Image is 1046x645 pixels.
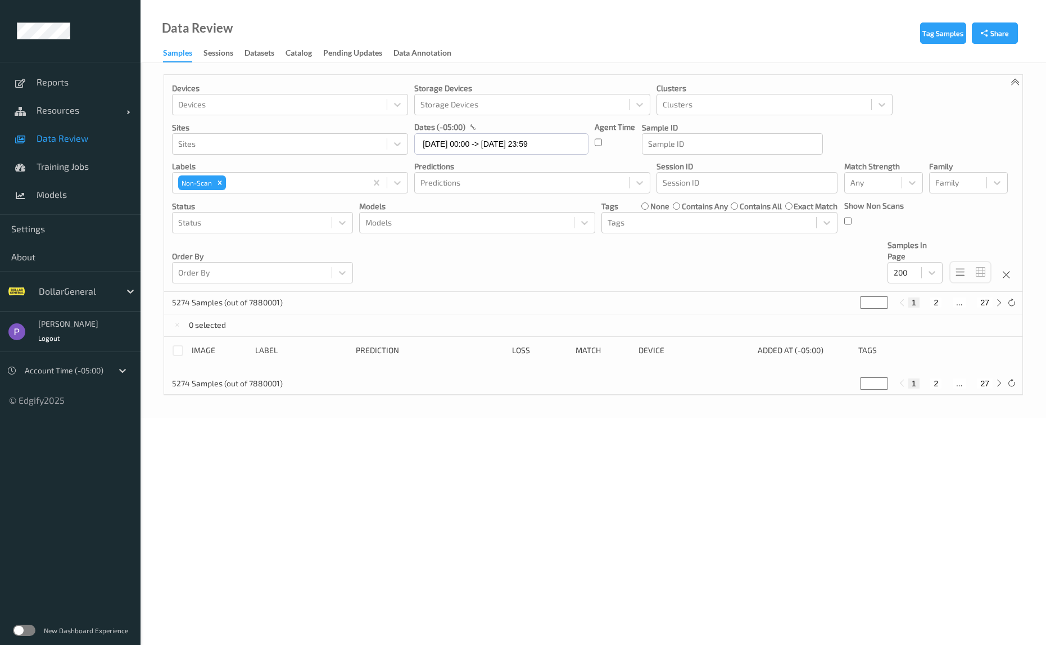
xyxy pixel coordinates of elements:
div: Loss [512,345,568,357]
div: Label [255,345,348,357]
button: ... [953,378,966,389]
a: Pending Updates [323,46,393,61]
div: Remove Non-Scan [214,175,226,190]
a: Catalog [286,46,323,61]
p: Samples In Page [887,240,943,262]
p: dates (-05:00) [414,121,465,133]
a: Sessions [203,46,244,61]
div: Data Annotation [393,47,451,61]
button: 2 [930,297,941,308]
button: Share [972,22,1018,44]
div: Match [576,345,631,357]
p: Status [172,201,353,212]
p: Family [929,161,1008,172]
div: Catalog [286,47,312,61]
div: Pending Updates [323,47,382,61]
button: ... [953,297,966,308]
p: labels [172,161,408,172]
a: Samples [163,46,203,62]
p: 5274 Samples (out of 7880001) [172,297,283,308]
div: Device [639,345,750,357]
div: image [192,345,247,357]
p: Sample ID [642,122,823,133]
p: 0 selected [189,319,226,331]
button: 27 [977,378,993,389]
div: Added At (-05:00) [758,345,850,357]
a: Datasets [244,46,286,61]
p: Session ID [656,161,837,172]
p: Match Strength [844,161,923,172]
p: Devices [172,83,408,94]
button: 1 [908,378,920,389]
div: Prediction [356,345,504,357]
button: Tag Samples [920,22,966,44]
button: 2 [930,378,941,389]
label: exact match [794,201,837,212]
p: Order By [172,251,353,262]
div: Data Review [162,22,233,34]
div: Datasets [244,47,274,61]
p: Predictions [414,161,650,172]
a: Data Annotation [393,46,463,61]
p: Show Non Scans [844,200,904,211]
button: 27 [977,297,993,308]
p: Tags [601,201,618,212]
label: contains any [682,201,728,212]
button: 1 [908,297,920,308]
div: Samples [163,47,192,62]
p: Agent Time [595,121,635,133]
label: contains all [740,201,782,212]
div: Non-Scan [178,175,214,190]
p: 5274 Samples (out of 7880001) [172,378,283,389]
p: Sites [172,122,408,133]
div: Sessions [203,47,233,61]
p: Clusters [656,83,893,94]
div: Tags [858,345,951,357]
p: Models [359,201,595,212]
p: Storage Devices [414,83,650,94]
label: none [650,201,669,212]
